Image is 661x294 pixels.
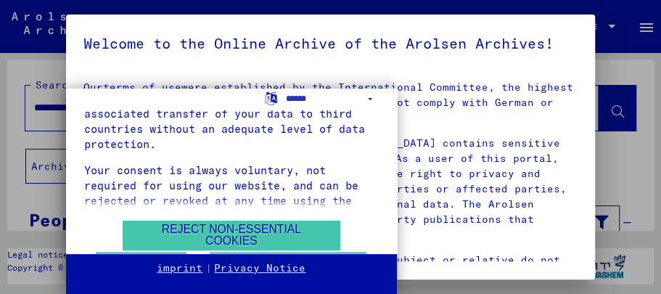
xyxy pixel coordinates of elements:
[162,223,301,247] font: Reject non-essential cookies
[157,261,202,274] font: imprint
[263,90,279,104] label: Select language
[286,89,378,110] select: Select language
[214,261,305,274] font: Privacy Notice
[84,163,372,269] font: Your consent is always voluntary, not required for using our website, and can be rejected or revo...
